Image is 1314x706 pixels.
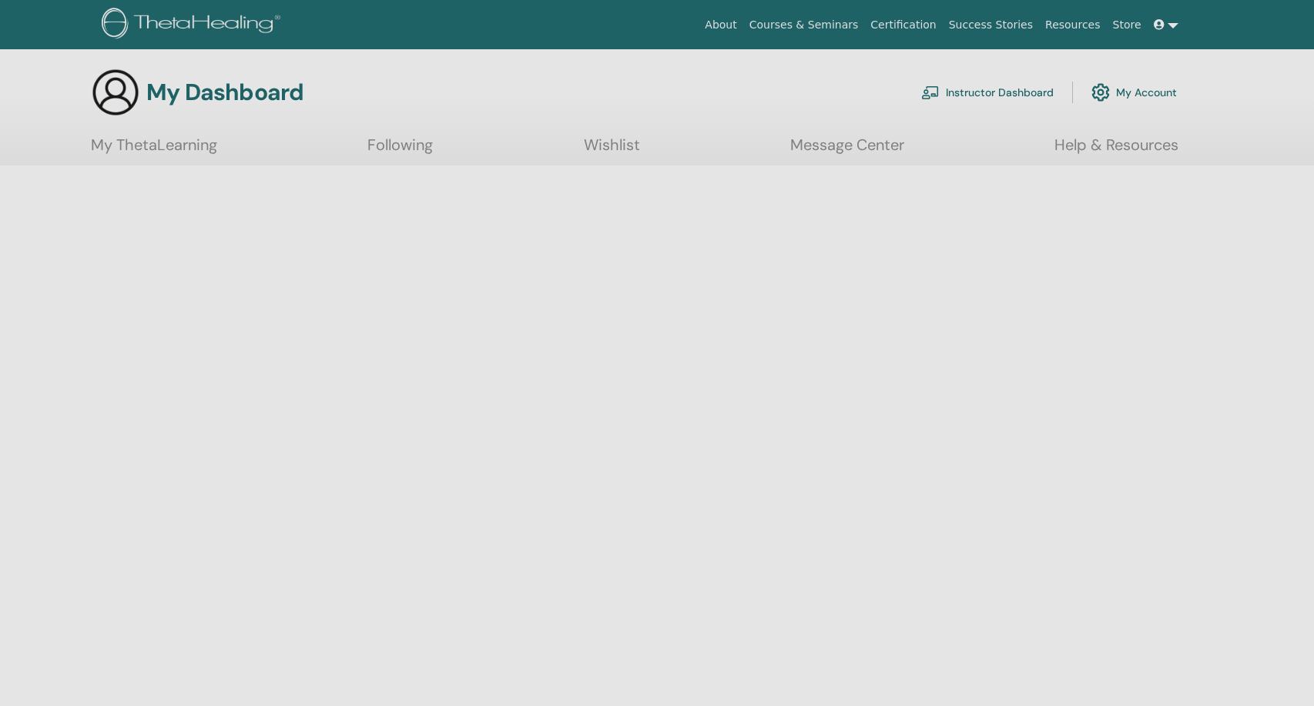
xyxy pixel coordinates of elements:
a: Following [367,136,433,166]
a: Wishlist [584,136,640,166]
a: Courses & Seminars [743,11,865,39]
h3: My Dashboard [146,79,303,106]
a: Success Stories [943,11,1039,39]
img: cog.svg [1091,79,1110,105]
a: Resources [1039,11,1107,39]
a: Help & Resources [1054,136,1178,166]
a: Certification [864,11,942,39]
a: My ThetaLearning [91,136,217,166]
img: logo.png [102,8,286,42]
a: About [699,11,742,39]
a: My Account [1091,75,1177,109]
a: Instructor Dashboard [921,75,1054,109]
img: generic-user-icon.jpg [91,68,140,117]
a: Message Center [790,136,904,166]
img: chalkboard-teacher.svg [921,85,940,99]
a: Store [1107,11,1148,39]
